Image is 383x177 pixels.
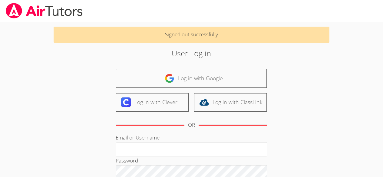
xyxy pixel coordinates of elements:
[121,97,131,107] img: clever-logo-6eab21bc6e7a338710f1a6ff85c0baf02591cd810cc4098c63d3a4b26e2feb20.svg
[194,93,267,112] a: Log in with ClassLink
[88,48,295,59] h2: User Log in
[116,134,160,141] label: Email or Username
[188,121,195,129] div: OR
[54,27,329,43] p: Signed out successfully
[116,93,189,112] a: Log in with Clever
[165,74,174,83] img: google-logo-50288ca7cdecda66e5e0955fdab243c47b7ad437acaf1139b6f446037453330a.svg
[5,3,83,18] img: airtutors_banner-c4298cdbf04f3fff15de1276eac7730deb9818008684d7c2e4769d2f7ddbe033.png
[116,69,267,88] a: Log in with Google
[116,157,138,164] label: Password
[199,97,209,107] img: classlink-logo-d6bb404cc1216ec64c9a2012d9dc4662098be43eaf13dc465df04b49fa7ab582.svg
